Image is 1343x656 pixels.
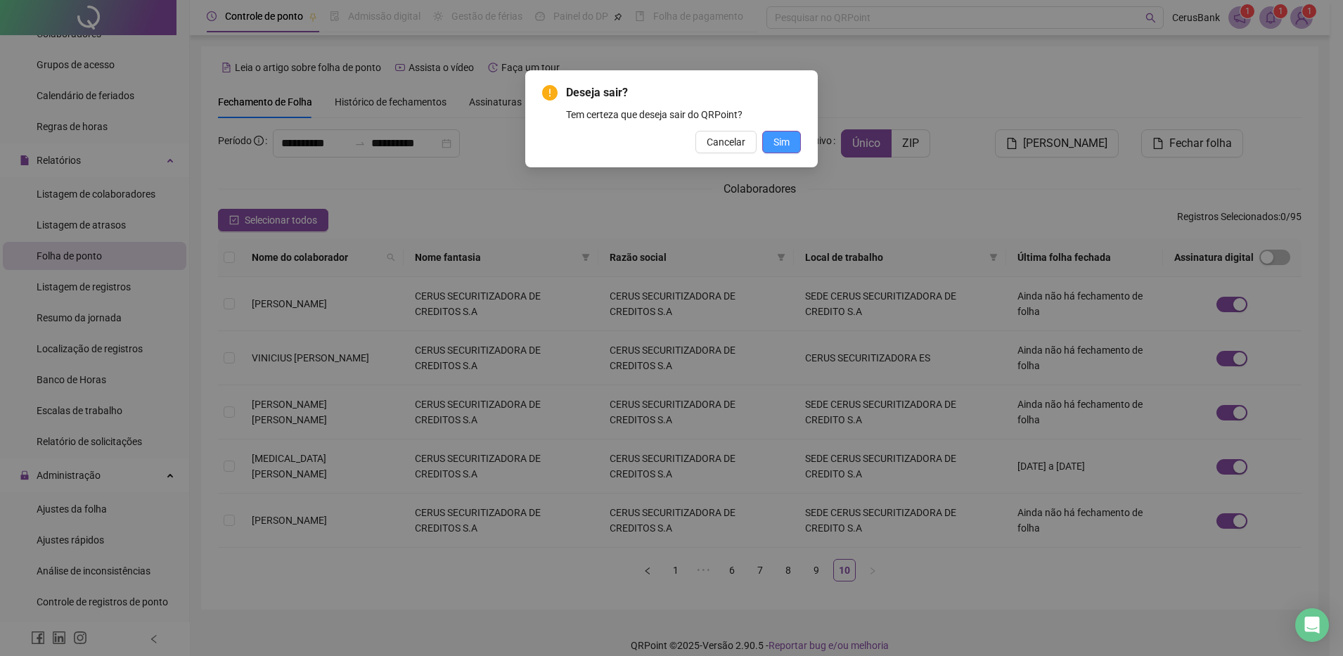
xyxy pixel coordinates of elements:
div: Tem certeza que deseja sair do QRPoint? [566,107,801,122]
button: Sim [762,131,801,153]
div: Open Intercom Messenger [1295,608,1329,642]
button: Cancelar [695,131,757,153]
span: Cancelar [707,134,745,150]
span: Sim [773,134,790,150]
span: exclamation-circle [542,85,558,101]
span: Deseja sair? [566,84,801,101]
